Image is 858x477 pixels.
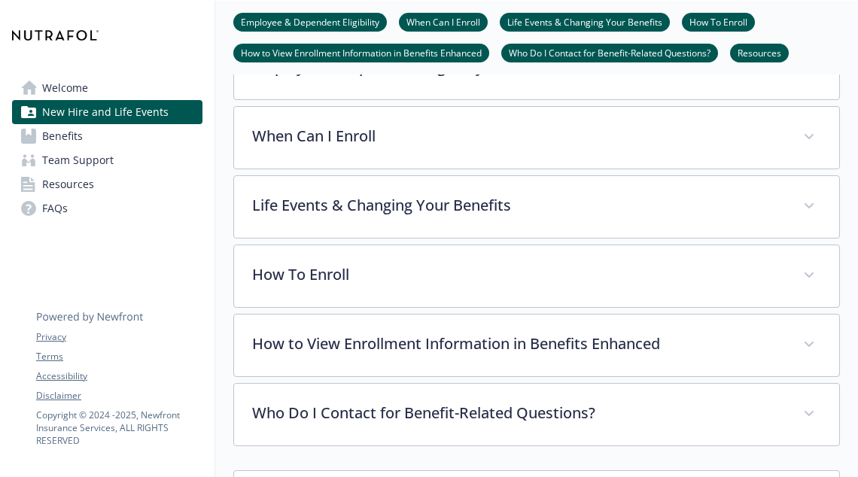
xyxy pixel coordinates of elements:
a: Welcome [12,76,202,100]
a: New Hire and Life Events [12,100,202,124]
p: Who Do I Contact for Benefit-Related Questions? [252,402,785,424]
a: Life Events & Changing Your Benefits [500,14,670,29]
a: Who Do I Contact for Benefit-Related Questions? [501,45,718,59]
p: How to View Enrollment Information in Benefits Enhanced [252,333,785,355]
a: Employee & Dependent Eligibility [233,14,387,29]
p: Copyright © 2024 - 2025 , Newfront Insurance Services, ALL RIGHTS RESERVED [36,409,202,447]
a: Privacy [36,330,202,344]
div: When Can I Enroll [234,107,839,169]
span: Team Support [42,148,114,172]
a: FAQs [12,196,202,220]
a: How To Enroll [682,14,755,29]
a: Resources [730,45,789,59]
span: Resources [42,172,94,196]
a: Accessibility [36,369,202,383]
a: How to View Enrollment Information in Benefits Enhanced [233,45,489,59]
a: Terms [36,350,202,363]
div: How To Enroll [234,245,839,307]
span: FAQs [42,196,68,220]
p: Life Events & Changing Your Benefits [252,194,785,217]
div: Who Do I Contact for Benefit-Related Questions? [234,384,839,445]
span: Welcome [42,76,88,100]
a: When Can I Enroll [399,14,488,29]
a: Benefits [12,124,202,148]
span: New Hire and Life Events [42,100,169,124]
span: Benefits [42,124,83,148]
a: Disclaimer [36,389,202,403]
div: How to View Enrollment Information in Benefits Enhanced [234,314,839,376]
a: Resources [12,172,202,196]
a: Team Support [12,148,202,172]
div: Life Events & Changing Your Benefits [234,176,839,238]
p: When Can I Enroll [252,125,785,147]
p: How To Enroll [252,263,785,286]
